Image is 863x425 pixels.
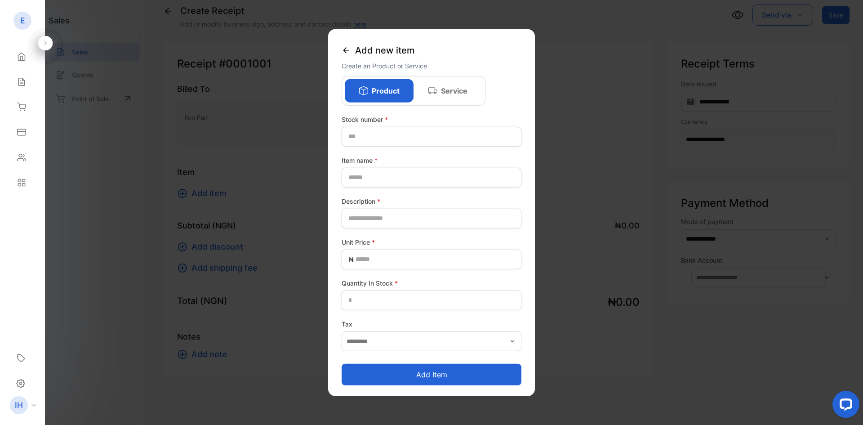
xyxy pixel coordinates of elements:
label: Item name [342,155,521,165]
p: IH [15,399,23,411]
iframe: LiveChat chat widget [825,387,863,425]
label: Stock number [342,114,521,124]
p: Product [372,85,400,96]
button: Add item [342,364,521,385]
label: Tax [342,319,521,328]
span: Add new item [355,43,415,57]
label: Unit Price [342,237,521,246]
label: Quantity In Stock [342,278,521,287]
label: Description [342,196,521,206]
p: Service [441,85,467,96]
p: E [20,15,25,27]
span: Create an Product or Service [342,62,427,69]
span: ₦ [349,255,354,264]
